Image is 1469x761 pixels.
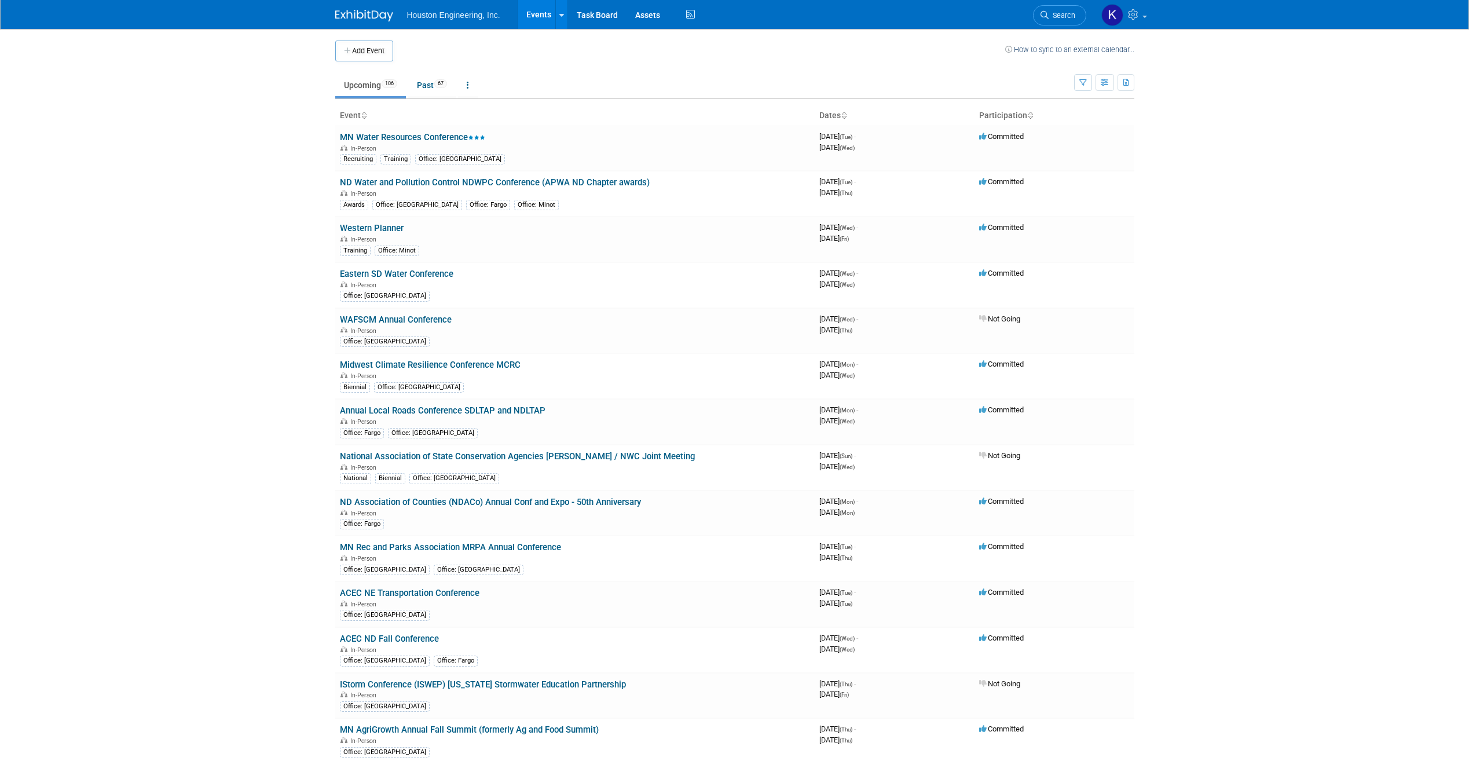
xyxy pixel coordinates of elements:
[819,405,858,414] span: [DATE]
[340,701,430,712] div: Office: [GEOGRAPHIC_DATA]
[856,223,858,232] span: -
[1033,5,1086,25] a: Search
[856,360,858,368] span: -
[407,10,500,20] span: Houston Engineering, Inc.
[841,111,847,120] a: Sort by Start Date
[340,360,521,370] a: Midwest Climate Resilience Conference MCRC
[375,473,405,484] div: Biennial
[335,106,815,126] th: Event
[819,679,856,688] span: [DATE]
[350,692,380,699] span: In-Person
[340,200,368,210] div: Awards
[408,74,456,96] a: Past67
[340,281,347,287] img: In-Person Event
[374,382,464,393] div: Office: [GEOGRAPHIC_DATA]
[340,190,347,196] img: In-Person Event
[979,542,1024,551] span: Committed
[840,145,855,151] span: (Wed)
[819,143,855,152] span: [DATE]
[979,132,1024,141] span: Committed
[856,405,858,414] span: -
[415,154,505,164] div: Office: [GEOGRAPHIC_DATA]
[979,269,1024,277] span: Committed
[840,692,849,698] span: (Fri)
[819,360,858,368] span: [DATE]
[854,725,856,733] span: -
[380,154,411,164] div: Training
[350,418,380,426] span: In-Person
[340,382,370,393] div: Biennial
[840,327,852,334] span: (Thu)
[975,106,1134,126] th: Participation
[340,555,347,561] img: In-Person Event
[979,405,1024,414] span: Committed
[815,106,975,126] th: Dates
[979,679,1020,688] span: Not Going
[361,111,367,120] a: Sort by Event Name
[819,497,858,506] span: [DATE]
[335,74,406,96] a: Upcoming106
[819,269,858,277] span: [DATE]
[340,610,430,620] div: Office: [GEOGRAPHIC_DATA]
[375,246,419,256] div: Office: Minot
[840,236,849,242] span: (Fri)
[340,656,430,666] div: Office: [GEOGRAPHIC_DATA]
[979,223,1024,232] span: Committed
[1101,4,1123,26] img: Kendra Jensen
[979,725,1024,733] span: Committed
[350,555,380,562] span: In-Person
[840,601,852,607] span: (Tue)
[340,327,347,333] img: In-Person Event
[340,451,695,462] a: National Association of State Conservation Agencies [PERSON_NAME] / NWC Joint Meeting
[340,519,384,529] div: Office: Fargo
[979,588,1024,597] span: Committed
[819,451,856,460] span: [DATE]
[979,177,1024,186] span: Committed
[340,428,384,438] div: Office: Fargo
[340,692,347,697] img: In-Person Event
[819,188,852,197] span: [DATE]
[819,416,855,425] span: [DATE]
[979,497,1024,506] span: Committed
[819,542,856,551] span: [DATE]
[840,407,855,414] span: (Mon)
[340,725,599,735] a: MN AgriGrowth Annual Fall Summit (formerly Ag and Food Summit)
[819,234,849,243] span: [DATE]
[840,190,852,196] span: (Thu)
[819,177,856,186] span: [DATE]
[340,497,641,507] a: ND Association of Counties (NDACo) Annual Conf and Expo - 50th Anniversary
[819,725,856,733] span: [DATE]
[819,371,855,379] span: [DATE]
[340,223,404,233] a: Western Planner
[350,372,380,380] span: In-Person
[340,747,430,758] div: Office: [GEOGRAPHIC_DATA]
[854,588,856,597] span: -
[340,154,376,164] div: Recruiting
[340,177,650,188] a: ND Water and Pollution Control NDWPC Conference (APWA ND Chapter awards)
[979,634,1024,642] span: Committed
[434,656,478,666] div: Office: Fargo
[840,555,852,561] span: (Thu)
[434,79,447,88] span: 67
[856,314,858,323] span: -
[840,134,852,140] span: (Tue)
[854,679,856,688] span: -
[840,464,855,470] span: (Wed)
[840,646,855,653] span: (Wed)
[340,679,626,690] a: IStorm Conference (ISWEP) [US_STATE] Stormwater Education Partnership
[819,508,855,517] span: [DATE]
[819,280,855,288] span: [DATE]
[350,510,380,517] span: In-Person
[434,565,523,575] div: Office: [GEOGRAPHIC_DATA]
[340,372,347,378] img: In-Person Event
[340,291,430,301] div: Office: [GEOGRAPHIC_DATA]
[819,462,855,471] span: [DATE]
[819,132,856,141] span: [DATE]
[840,361,855,368] span: (Mon)
[340,464,347,470] img: In-Person Event
[340,646,347,652] img: In-Person Event
[819,223,858,232] span: [DATE]
[840,225,855,231] span: (Wed)
[340,336,430,347] div: Office: [GEOGRAPHIC_DATA]
[840,281,855,288] span: (Wed)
